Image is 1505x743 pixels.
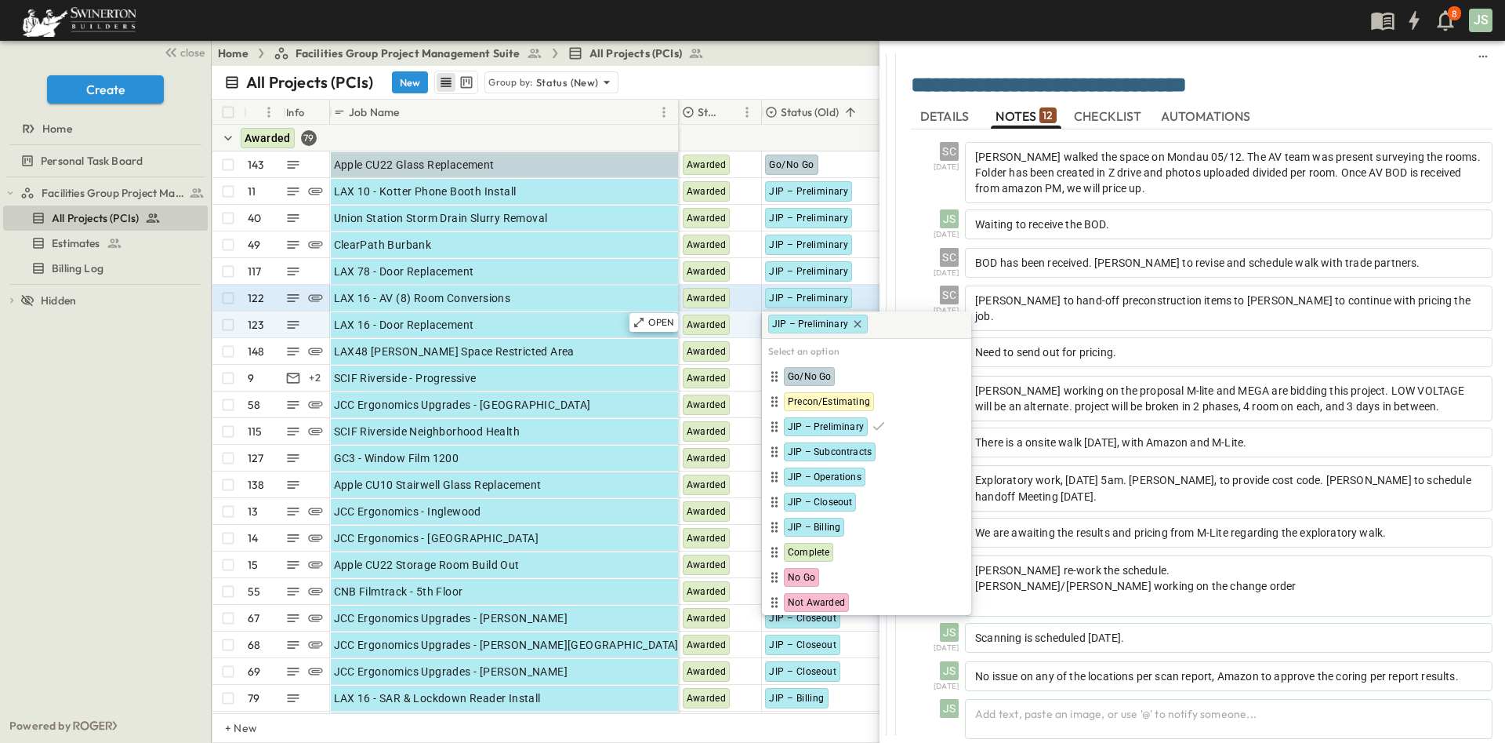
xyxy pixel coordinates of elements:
[687,426,727,437] span: Awarded
[738,103,756,122] button: Menu
[687,346,727,357] span: Awarded
[334,184,517,199] span: LAX 10 - Kotter Phone Booth Install
[765,518,968,537] div: JIP – Billing
[769,639,836,650] span: JIP – Closeout
[334,477,542,493] span: Apple CU10 Stairwell Glass Replacement
[934,642,959,655] span: [DATE]
[788,546,829,559] span: Complete
[687,586,727,597] span: Awarded
[940,699,959,718] div: JS
[19,4,140,37] img: 6c363589ada0b36f064d841b69d3a419a338230e66bb0a533688fa5cc3e9e735.png
[769,666,836,677] span: JIP – Closeout
[975,257,1420,269] span: BOD has been received. [PERSON_NAME] to revise and schedule walk with trade partners.
[334,210,548,226] span: Union Station Storm Drain Slurry Removal
[334,344,575,359] span: LAX48 [PERSON_NAME] Space Restricted Area
[248,397,260,413] p: 58
[995,109,1056,123] span: NOTES
[788,571,815,584] span: No Go
[1474,47,1492,66] button: sidedrawer-menu
[975,580,1296,592] span: [PERSON_NAME]/[PERSON_NAME] working on the change order
[934,161,959,174] span: [DATE]
[769,239,848,250] span: JIP – Preliminary
[334,504,481,519] span: JCC Ergonomics - Inglewood
[402,104,419,121] button: Sort
[301,130,317,146] div: 79
[765,392,968,411] div: Precon/Estimating
[762,339,971,364] h6: Select an option
[940,661,959,680] div: JS
[687,266,727,277] span: Awarded
[248,584,260,599] p: 55
[3,206,208,231] div: test
[3,180,208,206] div: test
[975,670,1459,683] span: No issue on any of the locations per scan report, Amazon to approve the coring per report results.
[975,294,1471,322] span: [PERSON_NAME] to hand-off preconstruction items to [PERSON_NAME] to continue with pricing the job.
[248,530,258,546] p: 14
[769,159,814,170] span: Go/No Go
[248,157,265,173] p: 143
[975,526,1386,539] span: We are awaiting the results and pricing from M-Lite regarding the exploratory walk.
[3,231,208,256] div: test
[687,213,727,224] span: Awarded
[940,623,959,642] div: JS
[52,235,100,251] span: Estimates
[940,209,959,228] div: JS
[698,104,717,120] p: Status (New)
[687,639,727,650] span: Awarded
[788,421,864,433] span: JIP – Preliminary
[975,564,1170,577] span: [PERSON_NAME] re-work the schedule.
[286,90,305,134] div: Info
[788,395,870,408] span: Precon/Estimating
[934,304,959,318] span: [DATE]
[687,559,727,570] span: Awarded
[334,557,520,573] span: Apple CU22 Storage Room Build Out
[788,521,840,534] span: JIP – Billing
[250,104,267,121] button: Sort
[765,543,968,562] div: Complete
[975,474,1471,502] span: Exploratory work, [DATE] 5am. [PERSON_NAME], to provide cost code. [PERSON_NAME] to schedule hand...
[769,266,848,277] span: JIP – Preliminary
[334,584,463,599] span: CNB Filmtrack - 5th Floor
[334,370,477,386] span: SCIF Riverside - Progressive
[975,151,1481,195] span: [PERSON_NAME] walked the space on Mondau 05/12. The AV team was present surveying the rooms. Fold...
[42,121,72,137] span: Home
[788,496,852,508] span: JIP – Closeout
[536,75,599,90] p: Status (New)
[248,477,265,493] p: 138
[940,248,959,267] div: SC
[687,319,727,330] span: Awarded
[975,346,1116,359] span: Need to send out for pricing.
[437,73,455,92] button: row view
[788,446,872,458] span: JIP – Subcontracts
[248,664,260,679] p: 69
[248,264,262,279] p: 117
[47,75,164,104] button: Create
[259,103,278,122] button: Menu
[42,185,185,201] span: Facilities Group Project Management Suite
[248,317,265,333] p: 123
[248,370,254,386] p: 9
[1074,109,1145,123] span: CHECKLIST
[1452,8,1457,20] p: 8
[334,450,459,466] span: GC3 - Window Film 1200
[772,318,848,330] span: JIP – Preliminary
[765,568,968,587] div: No Go
[920,109,972,123] span: DETAILS
[248,450,264,466] p: 127
[788,370,831,383] span: Go/No Go
[687,533,727,544] span: Awarded
[769,613,836,624] span: JIP – Closeout
[975,632,1124,644] span: Scanning is scheduled [DATE].
[283,100,330,125] div: Info
[687,186,727,197] span: Awarded
[334,237,432,253] span: ClearPath Burbank
[218,46,248,61] a: Home
[934,228,959,242] span: [DATE]
[392,71,428,93] button: New
[687,613,727,624] span: Awarded
[934,680,959,694] span: [DATE]
[41,153,143,169] span: Personal Task Board
[246,71,373,93] p: All Projects (PCIs)
[334,637,679,653] span: JCC Ergonomics Upgrades - [PERSON_NAME][GEOGRAPHIC_DATA]
[349,104,399,120] p: Job Name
